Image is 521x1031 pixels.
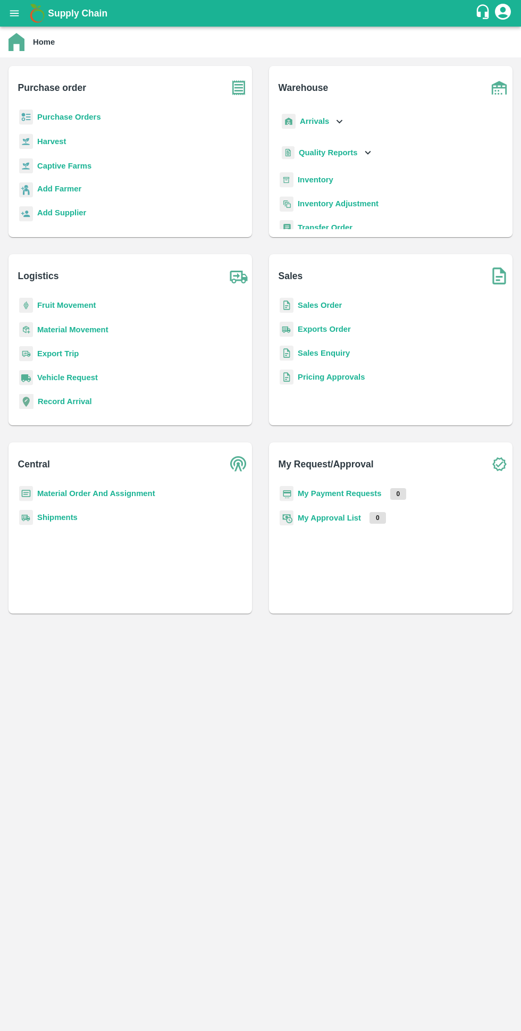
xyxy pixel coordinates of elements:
img: inventory [280,196,293,212]
img: whInventory [280,172,293,188]
img: shipments [19,510,33,525]
img: harvest [19,133,33,149]
div: Arrivals [280,110,346,133]
img: supplier [19,206,33,222]
img: truck [225,263,252,289]
a: Sales Order [298,301,342,309]
a: Fruit Movement [37,301,96,309]
img: reciept [19,110,33,125]
a: Exports Order [298,325,351,333]
b: Warehouse [279,80,329,95]
a: Transfer Order [298,223,352,232]
img: purchase [225,74,252,101]
a: Inventory [298,175,333,184]
img: farmer [19,182,33,198]
div: customer-support [475,4,493,23]
b: Purchase order [18,80,86,95]
img: harvest [19,158,33,174]
b: My Request/Approval [279,457,374,472]
img: approval [280,510,293,526]
p: 0 [390,488,407,500]
b: Central [18,457,50,472]
img: centralMaterial [19,486,33,501]
a: Shipments [37,513,78,522]
img: fruit [19,298,33,313]
a: Add Farmer [37,183,81,197]
img: vehicle [19,370,33,385]
b: Sales [279,269,303,283]
img: whArrival [282,114,296,129]
img: logo [27,3,48,24]
a: Export Trip [37,349,79,358]
a: Captive Farms [37,162,91,170]
b: Add Supplier [37,208,86,217]
a: My Payment Requests [298,489,382,498]
img: sales [280,370,293,385]
img: sales [280,298,293,313]
img: sales [280,346,293,361]
a: Vehicle Request [37,373,98,382]
img: whTransfer [280,220,293,236]
img: recordArrival [19,394,33,409]
a: Material Order And Assignment [37,489,155,498]
a: Supply Chain [48,6,475,21]
p: 0 [369,512,386,524]
b: Home [33,38,55,46]
a: Pricing Approvals [298,373,365,381]
a: My Approval List [298,514,361,522]
a: Add Supplier [37,207,86,221]
button: open drawer [2,1,27,26]
img: check [486,451,512,477]
img: shipments [280,322,293,337]
a: Harvest [37,137,66,146]
b: Arrivals [300,117,329,125]
b: Add Farmer [37,185,81,193]
img: central [225,451,252,477]
div: account of current user [493,2,512,24]
b: Quality Reports [299,148,358,157]
img: soSales [486,263,512,289]
a: Purchase Orders [37,113,101,121]
img: warehouse [486,74,512,101]
a: Inventory Adjustment [298,199,379,208]
b: Supply Chain [48,8,107,19]
img: home [9,33,24,51]
img: qualityReport [282,146,295,160]
img: material [19,322,33,338]
a: Sales Enquiry [298,349,350,357]
a: Record Arrival [38,397,92,406]
img: delivery [19,346,33,362]
a: Material Movement [37,325,108,334]
img: payment [280,486,293,501]
b: Logistics [18,269,59,283]
div: Quality Reports [280,142,374,164]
